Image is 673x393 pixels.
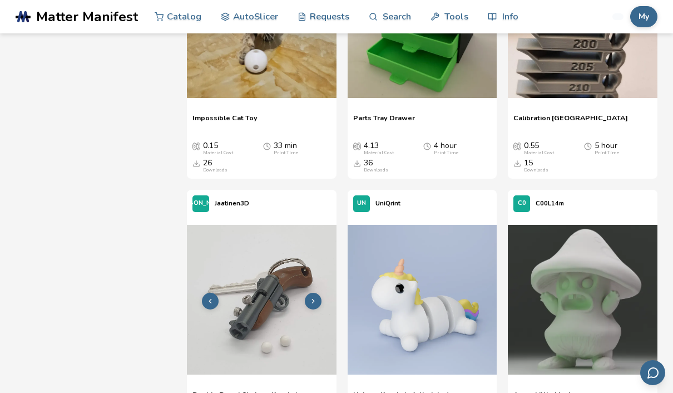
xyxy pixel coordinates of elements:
[364,159,388,173] div: 36
[364,150,394,156] div: Material Cost
[524,159,548,173] div: 15
[434,150,458,156] div: Print Time
[640,360,665,385] button: Send feedback via email
[215,198,249,209] p: Jaatinen3D
[375,198,400,209] p: UniQrint
[203,168,227,173] div: Downloads
[595,141,619,156] div: 5 hour
[203,159,227,173] div: 26
[263,141,271,150] span: Average Print Time
[353,114,415,130] a: Parts Tray Drawer
[630,6,657,27] button: My
[175,200,227,207] span: [PERSON_NAME]
[536,198,564,209] p: C00L14m
[357,200,366,207] span: UN
[524,141,554,156] div: 0.55
[192,159,200,168] span: Downloads
[364,168,388,173] div: Downloads
[513,114,628,130] a: Calibration [GEOGRAPHIC_DATA]
[524,150,554,156] div: Material Cost
[203,141,233,156] div: 0.15
[513,141,521,150] span: Average Cost
[192,114,258,130] a: Impossible Cat Toy
[584,141,592,150] span: Average Print Time
[423,141,431,150] span: Average Print Time
[353,159,361,168] span: Downloads
[36,9,138,24] span: Matter Manifest
[274,150,298,156] div: Print Time
[353,141,361,150] span: Average Cost
[518,200,526,207] span: C0
[434,141,458,156] div: 4 hour
[203,150,233,156] div: Material Cost
[364,141,394,156] div: 4.13
[192,141,200,150] span: Average Cost
[513,159,521,168] span: Downloads
[524,168,548,173] div: Downloads
[274,141,298,156] div: 33 min
[595,150,619,156] div: Print Time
